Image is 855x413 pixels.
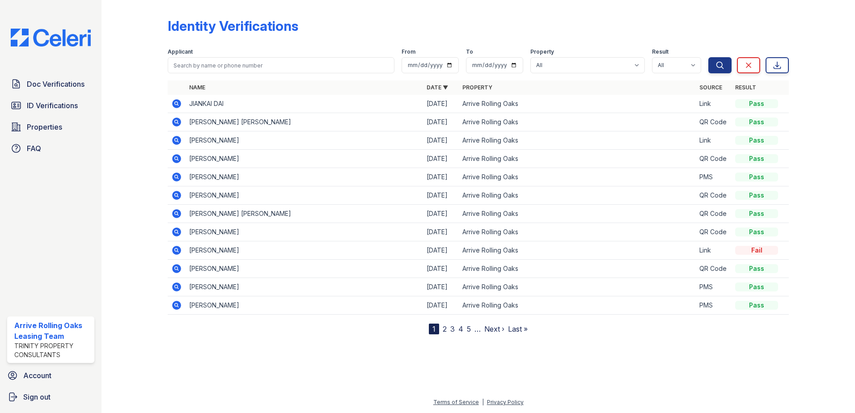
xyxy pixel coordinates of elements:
td: [PERSON_NAME] [186,241,423,260]
td: [PERSON_NAME] [PERSON_NAME] [186,113,423,131]
a: 4 [458,324,463,333]
a: Privacy Policy [487,399,524,405]
td: Arrive Rolling Oaks [459,223,696,241]
div: Pass [735,99,778,108]
td: [PERSON_NAME] [PERSON_NAME] [186,205,423,223]
td: QR Code [696,186,732,205]
td: QR Code [696,223,732,241]
div: Pass [735,228,778,236]
label: Applicant [168,48,193,55]
td: QR Code [696,113,732,131]
td: PMS [696,168,732,186]
label: To [466,48,473,55]
td: Arrive Rolling Oaks [459,186,696,205]
td: Arrive Rolling Oaks [459,241,696,260]
div: | [482,399,484,405]
a: FAQ [7,139,94,157]
span: Properties [27,122,62,132]
td: [PERSON_NAME] [186,168,423,186]
td: [PERSON_NAME] [186,131,423,150]
span: Sign out [23,392,51,402]
td: [DATE] [423,150,459,168]
span: ID Verifications [27,100,78,111]
span: FAQ [27,143,41,154]
div: Pass [735,154,778,163]
img: CE_Logo_Blue-a8612792a0a2168367f1c8372b55b34899dd931a85d93a1a3d3e32e68fde9ad4.png [4,29,98,46]
td: PMS [696,278,732,296]
td: [DATE] [423,168,459,186]
div: Pass [735,136,778,145]
div: Trinity Property Consultants [14,341,91,359]
div: Pass [735,301,778,310]
td: [PERSON_NAME] [186,260,423,278]
a: Property [462,84,492,91]
a: Name [189,84,205,91]
label: From [402,48,415,55]
a: 2 [443,324,447,333]
td: [PERSON_NAME] [186,296,423,315]
td: QR Code [696,205,732,223]
td: Arrive Rolling Oaks [459,95,696,113]
label: Result [652,48,669,55]
td: Arrive Rolling Oaks [459,205,696,223]
td: [DATE] [423,131,459,150]
td: [PERSON_NAME] [186,186,423,205]
td: [DATE] [423,241,459,260]
td: [PERSON_NAME] [186,223,423,241]
div: Arrive Rolling Oaks Leasing Team [14,320,91,341]
td: Arrive Rolling Oaks [459,150,696,168]
td: Link [696,131,732,150]
td: Link [696,95,732,113]
a: Result [735,84,756,91]
td: QR Code [696,150,732,168]
td: [DATE] [423,186,459,205]
a: Sign out [4,388,98,406]
td: [PERSON_NAME] [186,278,423,296]
td: [DATE] [423,296,459,315]
td: Arrive Rolling Oaks [459,131,696,150]
td: Arrive Rolling Oaks [459,168,696,186]
td: [DATE] [423,95,459,113]
a: Doc Verifications [7,75,94,93]
input: Search by name or phone number [168,57,394,73]
div: Identity Verifications [168,18,298,34]
td: Arrive Rolling Oaks [459,113,696,131]
div: Pass [735,191,778,200]
td: QR Code [696,260,732,278]
td: Arrive Rolling Oaks [459,260,696,278]
div: Pass [735,264,778,273]
td: JIANKAI DAI [186,95,423,113]
div: Pass [735,282,778,291]
a: Properties [7,118,94,136]
a: ID Verifications [7,97,94,114]
span: … [474,324,481,334]
td: Link [696,241,732,260]
td: [DATE] [423,205,459,223]
td: [DATE] [423,260,459,278]
a: 3 [450,324,455,333]
a: Terms of Service [433,399,479,405]
td: [DATE] [423,278,459,296]
td: Arrive Rolling Oaks [459,278,696,296]
a: Account [4,367,98,384]
div: Pass [735,209,778,218]
a: Last » [508,324,528,333]
a: Source [699,84,722,91]
a: 5 [467,324,471,333]
td: [DATE] [423,113,459,131]
a: Date ▼ [427,84,448,91]
div: Fail [735,246,778,255]
td: PMS [696,296,732,315]
td: [PERSON_NAME] [186,150,423,168]
label: Property [530,48,554,55]
td: Arrive Rolling Oaks [459,296,696,315]
div: Pass [735,118,778,126]
div: 1 [429,324,439,334]
span: Doc Verifications [27,79,85,89]
td: [DATE] [423,223,459,241]
span: Account [23,370,51,381]
div: Pass [735,173,778,181]
a: Next › [484,324,504,333]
